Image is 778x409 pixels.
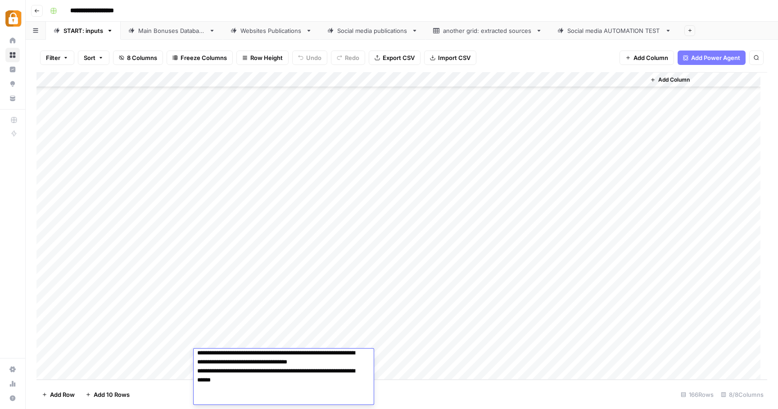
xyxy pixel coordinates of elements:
span: Freeze Columns [181,53,227,62]
div: START: inputs [63,26,103,35]
a: Websites Publications [223,22,320,40]
button: Add 10 Rows [80,387,135,402]
span: Sort [84,53,95,62]
a: Usage [5,377,20,391]
div: Social media AUTOMATION TEST [567,26,661,35]
a: START: inputs [46,22,121,40]
button: Sort [78,51,109,65]
span: Filter [46,53,60,62]
span: Add Power Agent [691,53,740,62]
span: Row Height [250,53,283,62]
button: Help + Support [5,391,20,405]
a: Insights [5,62,20,77]
div: 166 Rows [677,387,717,402]
div: Social media publications [337,26,408,35]
a: Social media AUTOMATION TEST [550,22,679,40]
span: Undo [306,53,321,62]
a: Browse [5,48,20,62]
a: Social media publications [320,22,425,40]
span: Add Row [50,390,75,399]
button: 8 Columns [113,51,163,65]
span: Import CSV [438,53,470,62]
a: another grid: extracted sources [425,22,550,40]
span: Add 10 Rows [94,390,130,399]
a: Main Bonuses Database [121,22,223,40]
a: Your Data [5,91,20,106]
button: Add Column [647,74,693,86]
button: Filter [40,51,74,65]
button: Export CSV [369,51,421,65]
button: Add Column [620,51,674,65]
div: Main Bonuses Database [138,26,205,35]
span: Export CSV [383,53,415,62]
button: Add Power Agent [678,51,746,65]
div: Websites Publications [240,26,302,35]
button: Freeze Columns [167,51,233,65]
button: Import CSV [424,51,476,65]
span: Add Column [633,53,668,62]
span: Add Column [658,76,690,84]
button: Undo [292,51,327,65]
img: Adzz Logo [5,10,22,27]
a: Opportunities [5,77,20,91]
div: another grid: extracted sources [443,26,532,35]
button: Add Row [36,387,80,402]
span: Redo [345,53,359,62]
button: Row Height [236,51,289,65]
span: 8 Columns [127,53,157,62]
button: Workspace: Adzz [5,7,20,30]
button: Redo [331,51,365,65]
a: Home [5,33,20,48]
a: Settings [5,362,20,377]
div: 8/8 Columns [717,387,767,402]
